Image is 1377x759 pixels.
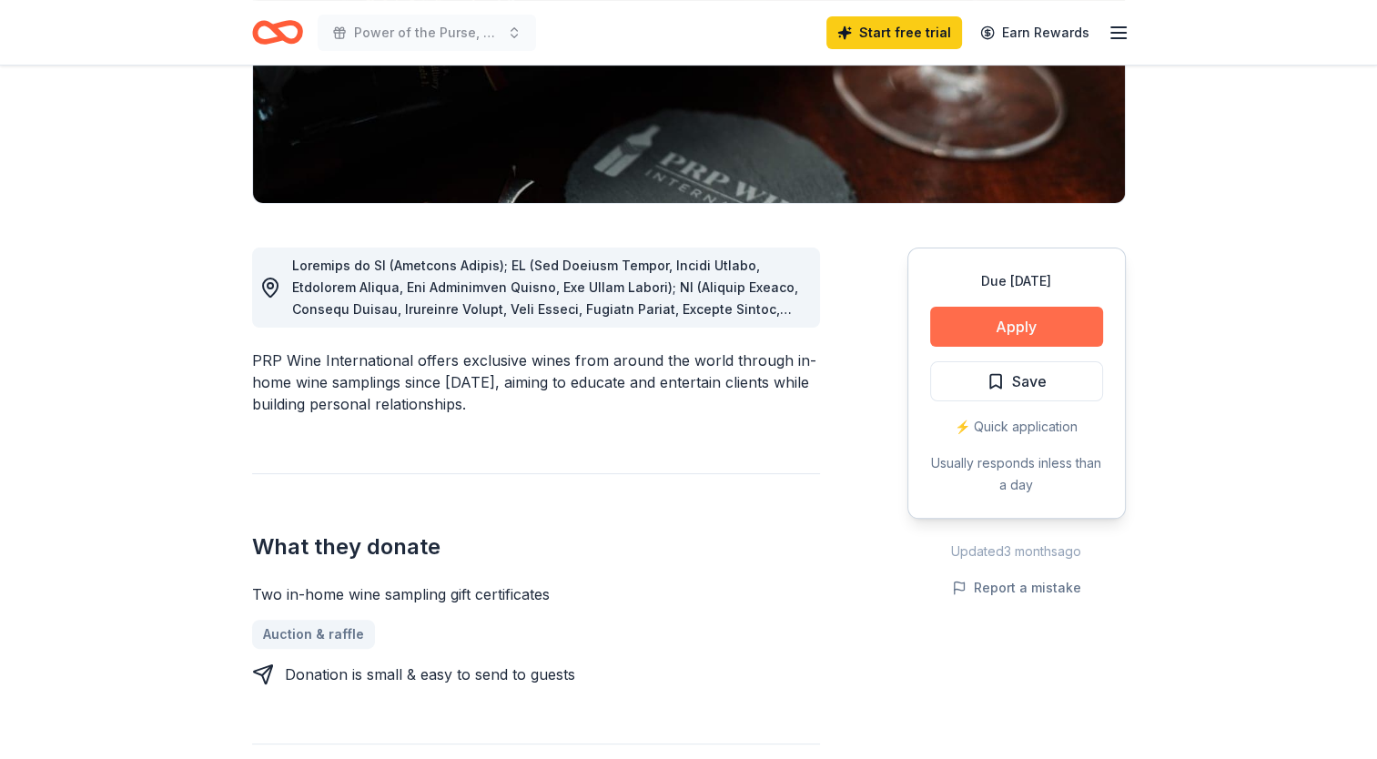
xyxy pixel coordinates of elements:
a: Home [252,11,303,54]
a: Auction & raffle [252,620,375,649]
div: PRP Wine International offers exclusive wines from around the world through in-home wine sampling... [252,349,820,415]
div: Due [DATE] [930,270,1103,292]
button: Power of the Purse, Women United [318,15,536,51]
button: Save [930,361,1103,401]
a: Start free trial [826,16,962,49]
span: Power of the Purse, Women United [354,22,500,44]
div: ⚡️ Quick application [930,416,1103,438]
button: Apply [930,307,1103,347]
span: Save [1012,369,1047,393]
a: Earn Rewards [969,16,1100,49]
div: Two in-home wine sampling gift certificates [252,583,820,605]
div: Donation is small & easy to send to guests [285,663,575,685]
button: Report a mistake [952,577,1081,599]
h2: What they donate [252,532,820,562]
div: Usually responds in less than a day [930,452,1103,496]
div: Updated 3 months ago [907,541,1126,562]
